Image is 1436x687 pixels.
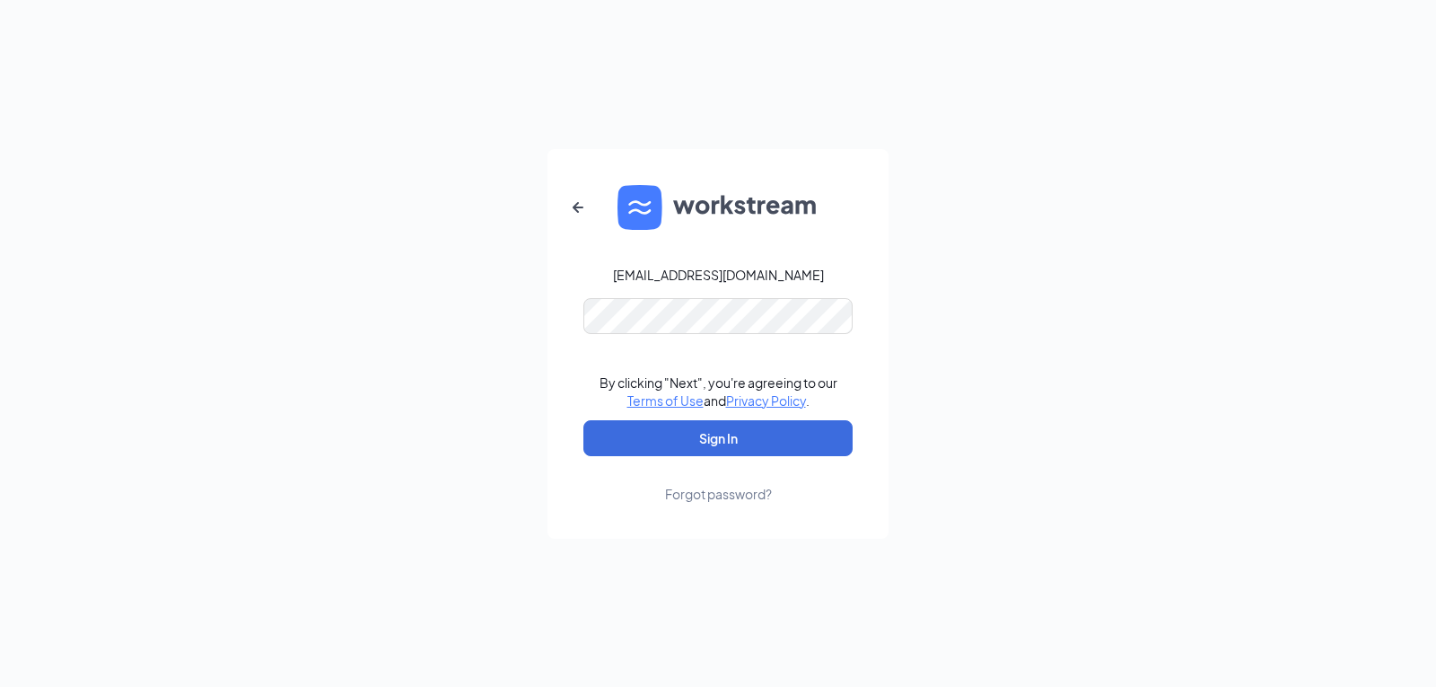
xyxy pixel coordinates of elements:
[583,420,853,456] button: Sign In
[665,456,772,503] a: Forgot password?
[617,185,819,230] img: WS logo and Workstream text
[556,186,600,229] button: ArrowLeftNew
[567,197,589,218] svg: ArrowLeftNew
[627,392,704,409] a: Terms of Use
[726,392,806,409] a: Privacy Policy
[613,266,824,284] div: [EMAIL_ADDRESS][DOMAIN_NAME]
[600,374,837,410] div: By clicking "Next", you're agreeing to our and .
[665,485,772,503] div: Forgot password?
